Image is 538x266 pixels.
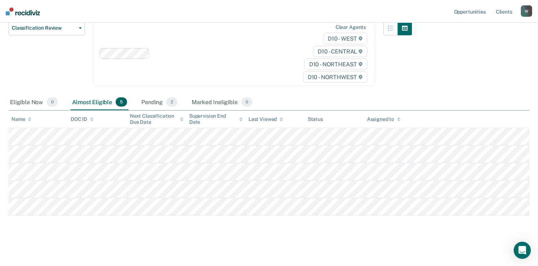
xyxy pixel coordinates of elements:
[166,97,177,107] span: 2
[303,71,367,83] span: D10 - NORTHWEST
[521,5,532,17] button: W
[140,94,179,110] div: Pending2
[116,97,127,107] span: 5
[248,116,283,122] div: Last Viewed
[241,97,252,107] span: 0
[189,113,243,125] div: Supervision End Date
[313,46,367,57] span: D10 - CENTRAL
[71,94,129,110] div: Almost Eligible5
[6,7,40,15] img: Recidiviz
[323,33,367,44] span: D10 - WEST
[308,116,323,122] div: Status
[11,116,31,122] div: Name
[130,113,183,125] div: Next Classification Due Date
[514,242,531,259] div: Open Intercom Messenger
[305,58,367,70] span: D10 - NORTHEAST
[190,94,254,110] div: Marked Ineligible0
[367,116,401,122] div: Assigned to
[336,24,366,30] div: Clear agents
[12,25,76,31] span: Classification Review
[9,21,85,35] button: Classification Review
[71,116,94,122] div: DOC ID
[9,94,59,110] div: Eligible Now0
[47,97,58,107] span: 0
